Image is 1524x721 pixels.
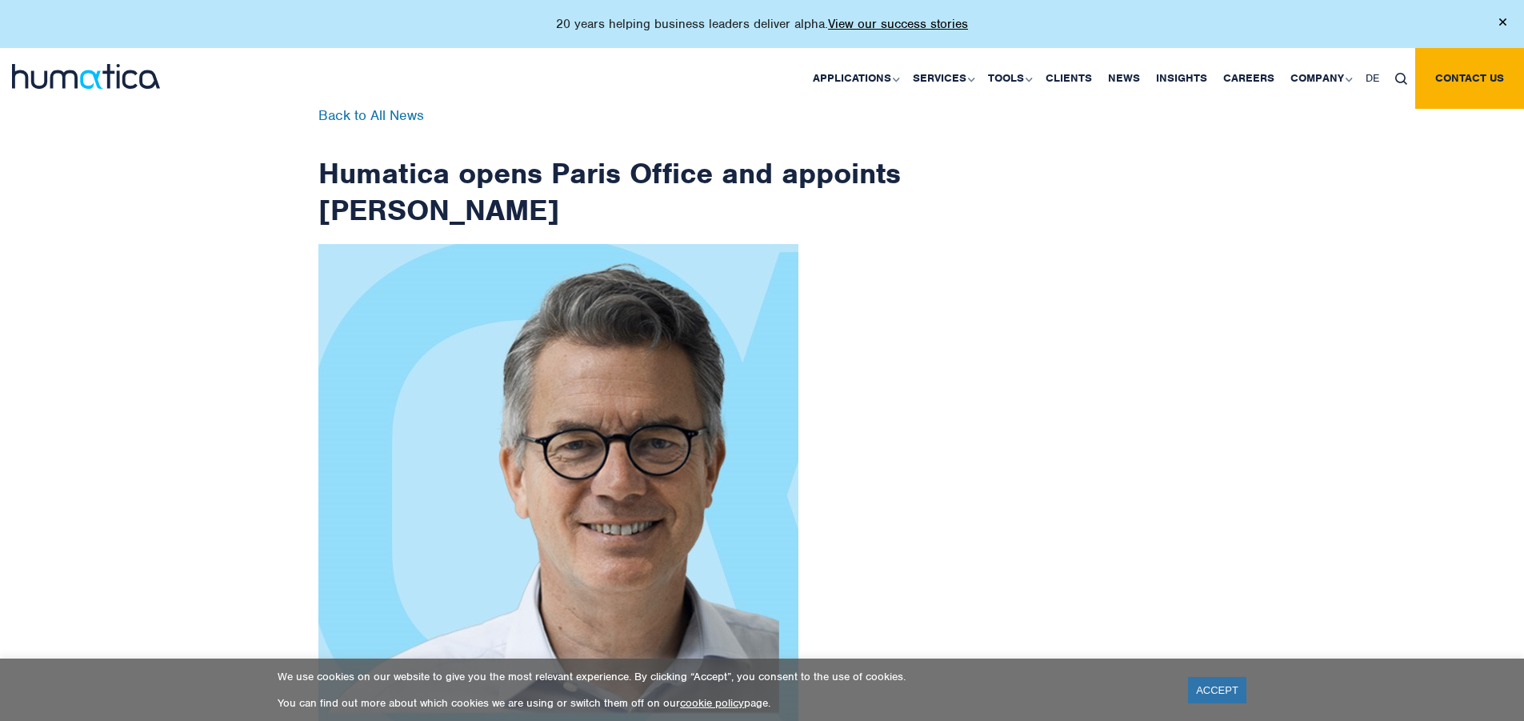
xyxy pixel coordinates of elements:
img: logo [12,64,160,89]
span: DE [1366,71,1379,85]
a: Contact us [1415,48,1524,109]
img: search_icon [1395,73,1407,85]
a: News [1100,48,1148,109]
h1: Humatica opens Paris Office and appoints [PERSON_NAME] [318,109,902,228]
a: DE [1358,48,1387,109]
a: View our success stories [828,16,968,32]
a: Clients [1038,48,1100,109]
a: Insights [1148,48,1215,109]
a: Applications [805,48,905,109]
a: Services [905,48,980,109]
a: cookie policy [680,696,744,710]
a: Careers [1215,48,1282,109]
p: We use cookies on our website to give you the most relevant experience. By clicking “Accept”, you... [278,670,1168,683]
a: Back to All News [318,106,424,124]
p: You can find out more about which cookies we are using or switch them off on our page. [278,696,1168,710]
a: ACCEPT [1188,677,1246,703]
p: 20 years helping business leaders deliver alpha. [556,16,968,32]
a: Company [1282,48,1358,109]
a: Tools [980,48,1038,109]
